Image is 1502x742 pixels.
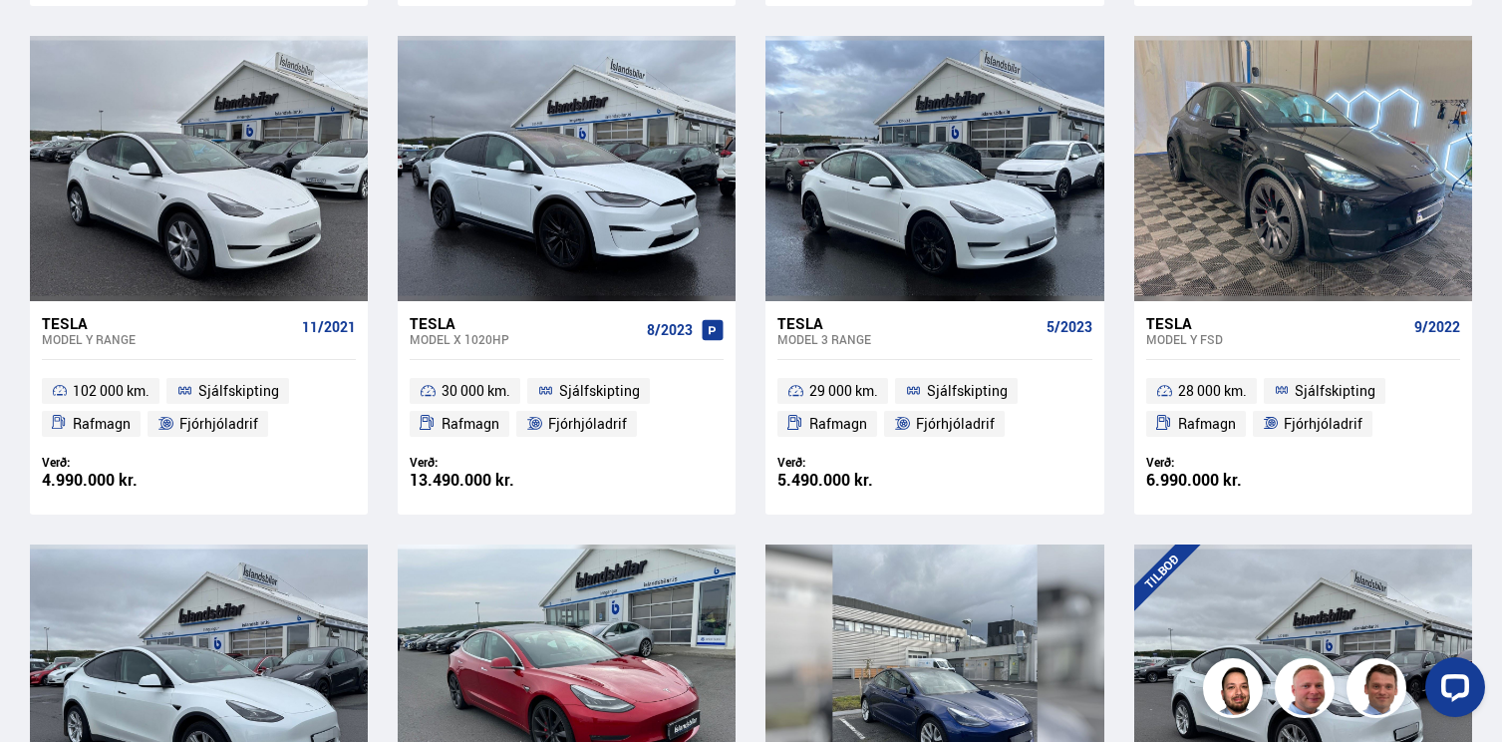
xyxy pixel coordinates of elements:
[916,412,995,436] span: Fjórhjóladrif
[777,332,1038,346] div: Model 3 RANGE
[1178,379,1247,403] span: 28 000 km.
[410,332,639,346] div: Model X 1020HP
[765,301,1103,515] a: Tesla Model 3 RANGE 5/2023 29 000 km. Sjálfskipting Rafmagn Fjórhjóladrif Verð: 5.490.000 kr.
[1146,314,1406,332] div: Tesla
[777,455,935,470] div: Verð:
[42,455,199,470] div: Verð:
[1278,661,1338,721] img: siFngHWaQ9KaOqBr.png
[442,379,510,403] span: 30 000 km.
[73,379,150,403] span: 102 000 km.
[1206,661,1266,721] img: nhp88E3Fdnt1Opn2.png
[302,319,356,335] span: 11/2021
[410,472,567,489] div: 13.490.000 kr.
[548,412,627,436] span: Fjórhjóladrif
[1284,412,1362,436] span: Fjórhjóladrif
[927,379,1008,403] span: Sjálfskipting
[777,472,935,489] div: 5.490.000 kr.
[1134,301,1472,515] a: Tesla Model Y FSD 9/2022 28 000 km. Sjálfskipting Rafmagn Fjórhjóladrif Verð: 6.990.000 kr.
[777,314,1038,332] div: Tesla
[809,412,867,436] span: Rafmagn
[179,412,258,436] span: Fjórhjóladrif
[1146,455,1304,470] div: Verð:
[809,379,878,403] span: 29 000 km.
[42,332,294,346] div: Model Y RANGE
[410,314,639,332] div: Tesla
[30,301,368,515] a: Tesla Model Y RANGE 11/2021 102 000 km. Sjálfskipting Rafmagn Fjórhjóladrif Verð: 4.990.000 kr.
[1414,319,1460,335] span: 9/2022
[647,322,693,338] span: 8/2023
[42,314,294,332] div: Tesla
[1350,661,1409,721] img: FbJEzSuNWCJXmdc-.webp
[1146,332,1406,346] div: Model Y FSD
[1178,412,1236,436] span: Rafmagn
[198,379,279,403] span: Sjálfskipting
[442,412,499,436] span: Rafmagn
[1295,379,1375,403] span: Sjálfskipting
[398,301,736,515] a: Tesla Model X 1020HP 8/2023 30 000 km. Sjálfskipting Rafmagn Fjórhjóladrif Verð: 13.490.000 kr.
[559,379,640,403] span: Sjálfskipting
[42,472,199,489] div: 4.990.000 kr.
[1409,649,1493,733] iframe: LiveChat chat widget
[410,455,567,470] div: Verð:
[73,412,131,436] span: Rafmagn
[1146,472,1304,489] div: 6.990.000 kr.
[1047,319,1092,335] span: 5/2023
